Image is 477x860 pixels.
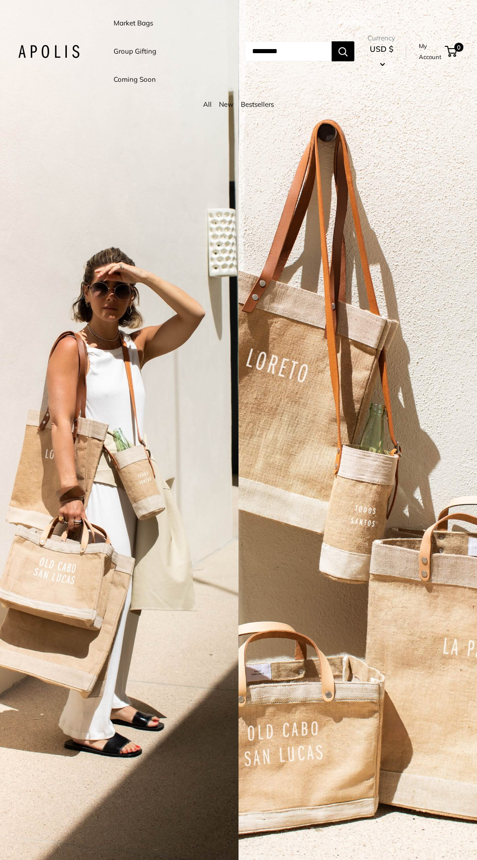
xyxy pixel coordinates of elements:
button: USD $ [368,42,395,71]
a: My Account [419,40,442,63]
a: Group Gifting [114,45,156,58]
button: Search [332,41,354,61]
input: Search... [245,41,332,61]
img: Apolis [18,45,79,58]
a: 0 [446,46,457,57]
a: All [203,100,212,109]
span: 0 [454,43,463,52]
a: Bestsellers [241,100,274,109]
span: USD $ [370,44,393,54]
a: New [219,100,234,109]
a: Market Bags [114,17,153,30]
a: Coming Soon [114,73,156,86]
span: Currency [368,32,395,45]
